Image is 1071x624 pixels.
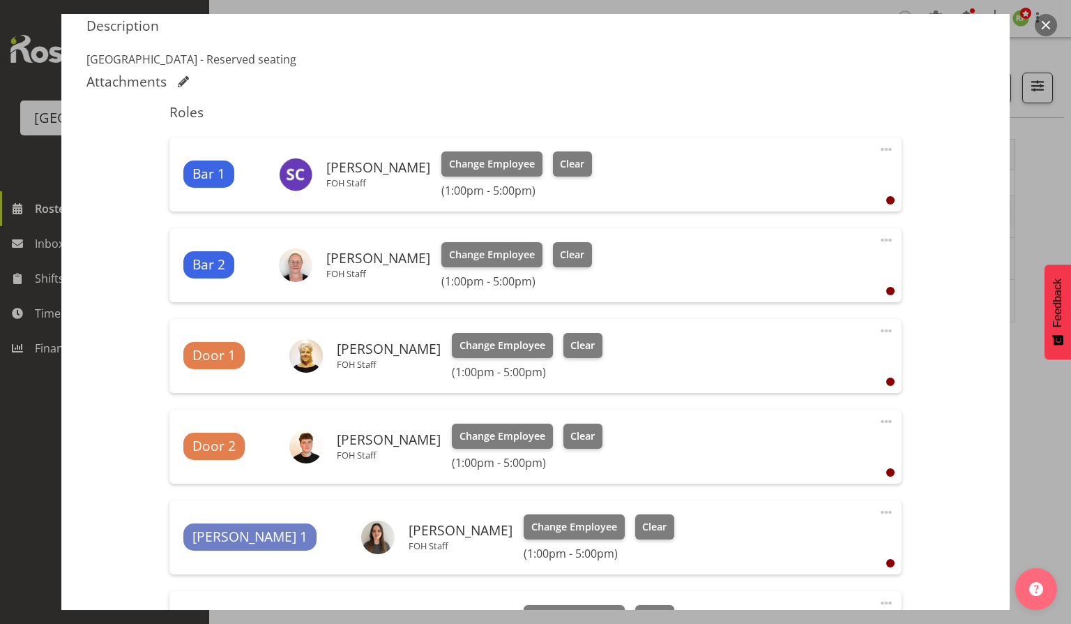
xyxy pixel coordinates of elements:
button: Change Employee [441,242,542,267]
span: [PERSON_NAME] 1 [192,527,307,547]
button: Clear [635,514,675,540]
div: User is clocked out [886,468,895,477]
h5: Description [86,17,985,34]
span: Door 1 [192,346,236,366]
p: FOH Staff [326,268,430,279]
button: Change Employee [452,333,553,358]
button: Change Employee [524,514,625,540]
img: aiddie-carnihanbb1db3716183742c78aaef00898c467a.png [279,248,312,282]
p: FOH Staff [337,450,441,461]
h6: (1:00pm - 5:00pm) [441,184,592,198]
h6: [PERSON_NAME] [326,251,430,266]
p: FOH Staff [409,540,512,551]
span: Change Employee [459,429,545,444]
button: Change Employee [452,424,553,449]
span: Clear [560,247,584,262]
h6: [PERSON_NAME] [326,160,430,175]
div: User is clocked out [886,559,895,567]
img: ruby-grace1f4c5d5321bc8d44b8aa54e3a0f23f63.png [289,339,323,373]
span: Change Employee [531,519,617,535]
span: Change Employee [459,338,545,353]
button: Feedback - Show survey [1045,265,1071,359]
h6: (1:00pm - 5:00pm) [524,547,674,560]
button: Clear [553,151,593,177]
span: Change Employee [449,156,535,172]
img: alex-freeman26db351a382310a1365d281bf382cf21.png [289,430,323,463]
p: [GEOGRAPHIC_DATA] - Reserved seating [86,51,985,68]
h6: [PERSON_NAME] [409,523,512,538]
p: FOH Staff [326,177,430,188]
p: FOH Staff [337,359,441,370]
span: Clear [570,429,595,444]
div: User is clocked out [886,287,895,295]
span: Bar 1 [192,164,225,184]
h6: (1:00pm - 5:00pm) [441,274,592,288]
h6: (1:00pm - 5:00pm) [452,365,602,379]
img: dillyn-shine7d2e40e87e1b79449fb43b25d65f1ac9.png [361,521,395,554]
img: skye-colonna9939.jpg [279,158,312,191]
h5: Attachments [86,73,167,90]
img: help-xxl-2.png [1029,582,1043,596]
h6: [PERSON_NAME] [337,341,441,357]
button: Clear [553,242,593,267]
span: Clear [560,156,584,172]
div: User is clocked out [886,378,895,386]
div: User is clocked out [886,196,895,205]
button: Clear [563,424,603,449]
h5: Roles [169,104,901,121]
button: Clear [563,333,603,358]
button: Change Employee [441,151,542,177]
h6: [PERSON_NAME] [337,432,441,447]
span: Feedback [1051,278,1064,327]
span: Change Employee [449,247,535,262]
span: Clear [642,519,667,535]
h6: (1:00pm - 5:00pm) [452,456,602,470]
span: Clear [570,338,595,353]
span: Bar 2 [192,255,225,275]
span: Door 2 [192,436,236,456]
